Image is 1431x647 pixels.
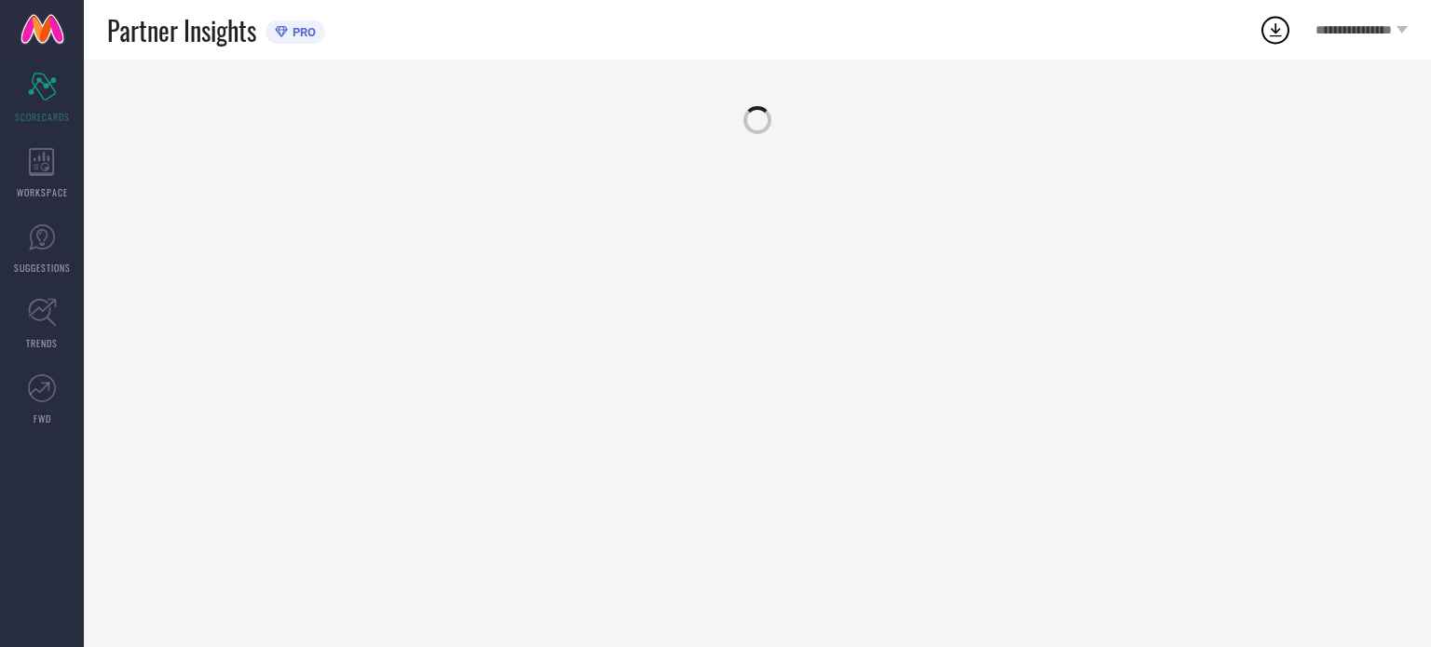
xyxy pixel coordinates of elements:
[26,336,58,350] span: TRENDS
[1259,13,1292,47] div: Open download list
[107,11,256,49] span: Partner Insights
[288,25,316,39] span: PRO
[34,411,51,425] span: FWD
[14,261,71,275] span: SUGGESTIONS
[17,185,68,199] span: WORKSPACE
[15,110,70,124] span: SCORECARDS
